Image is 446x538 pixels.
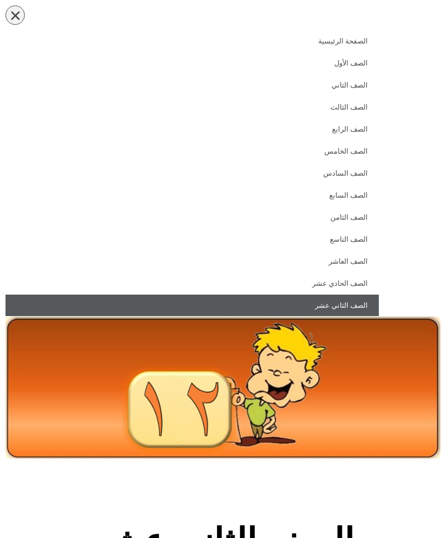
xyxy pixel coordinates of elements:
[6,52,379,74] a: الصف الأول
[6,96,379,118] a: الصف الثالث
[6,162,379,184] a: الصف السادس
[6,118,379,140] a: الصف الرابع
[6,295,379,317] a: الصف الثاني عشر
[6,140,379,162] a: الصف الخامس
[6,184,379,206] a: الصف السابع
[6,229,379,251] a: الصف التاسع
[6,6,25,25] div: כפתור פתיחת תפריט
[6,273,379,295] a: الصف الحادي عشر
[6,74,379,96] a: الصف الثاني
[6,206,379,229] a: الصف الثامن
[6,251,379,273] a: الصف العاشر
[6,30,379,52] a: الصفحة الرئيسية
